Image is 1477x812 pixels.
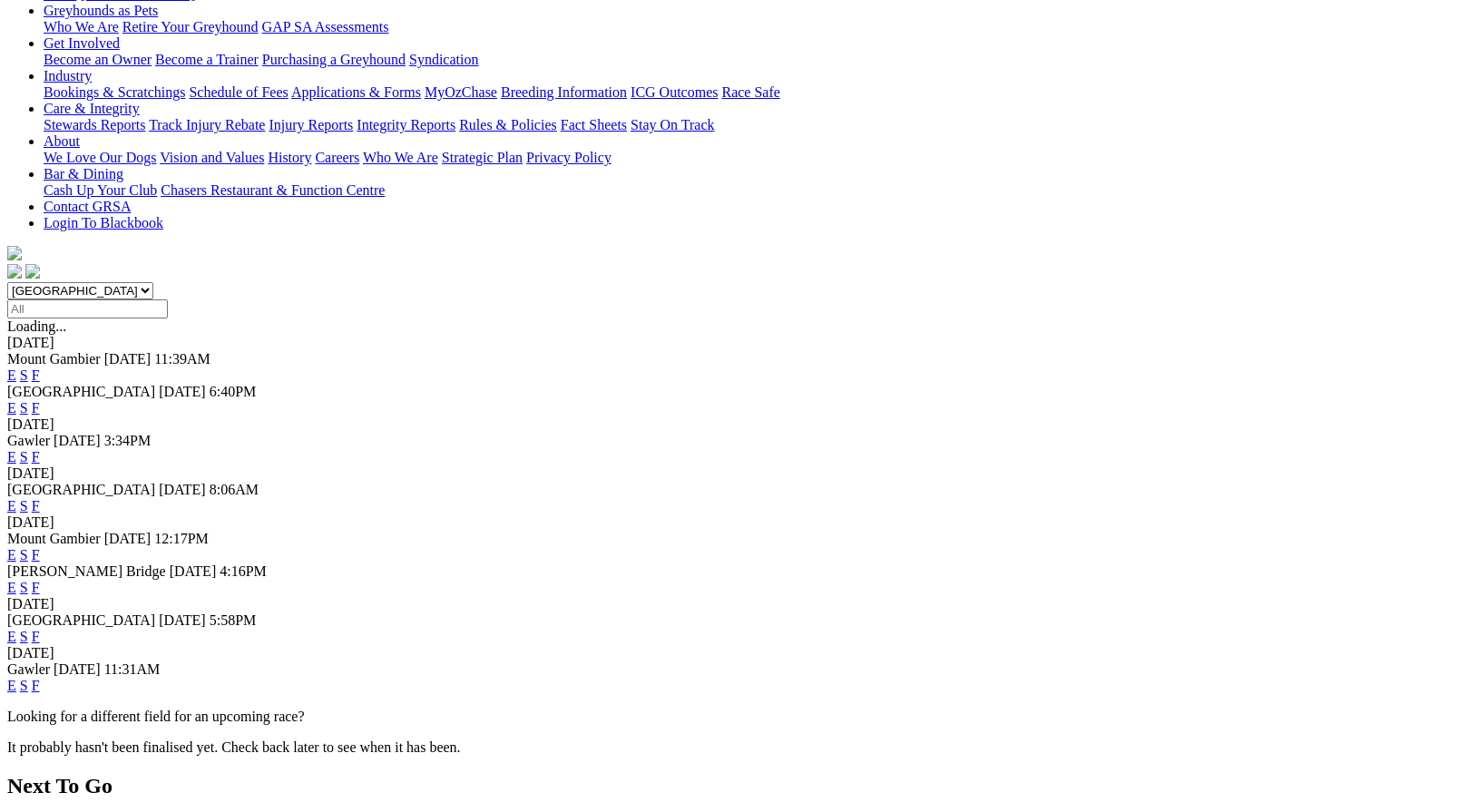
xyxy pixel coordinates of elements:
[7,563,166,579] span: [PERSON_NAME] Bridge
[7,482,155,497] span: [GEOGRAPHIC_DATA]
[32,367,40,383] a: F
[409,52,478,67] a: Syndication
[154,351,210,367] span: 11:39AM
[269,117,353,132] a: Injury Reports
[25,264,40,279] img: twitter.svg
[104,351,152,367] span: [DATE]
[7,709,1470,725] p: Looking for a different field for an upcoming race?
[501,84,627,100] a: Breeding Information
[44,35,120,51] a: Get Involved
[7,514,1470,531] div: [DATE]
[442,150,523,165] a: Strategic Plan
[357,117,455,132] a: Integrity Reports
[7,384,155,399] span: [GEOGRAPHIC_DATA]
[210,482,259,497] span: 8:06AM
[7,367,16,383] a: E
[44,150,156,165] a: We Love Our Dogs
[44,182,1470,199] div: Bar & Dining
[160,150,264,165] a: Vision and Values
[7,678,16,693] a: E
[7,264,22,279] img: facebook.svg
[32,547,40,563] a: F
[20,547,28,563] a: S
[7,774,1470,798] h2: Next To Go
[20,400,28,416] a: S
[44,84,1470,101] div: Industry
[44,19,119,34] a: Who We Are
[20,367,28,383] a: S
[159,482,206,497] span: [DATE]
[44,182,157,198] a: Cash Up Your Club
[44,133,80,149] a: About
[7,596,1470,612] div: [DATE]
[154,531,209,546] span: 12:17PM
[149,117,265,132] a: Track Injury Rebate
[20,629,28,644] a: S
[7,661,50,677] span: Gawler
[189,84,288,100] a: Schedule of Fees
[161,182,385,198] a: Chasers Restaurant & Function Centre
[44,3,158,18] a: Greyhounds as Pets
[44,68,92,83] a: Industry
[7,547,16,563] a: E
[20,498,28,514] a: S
[291,84,421,100] a: Applications & Forms
[32,449,40,465] a: F
[220,563,267,579] span: 4:16PM
[262,52,406,67] a: Purchasing a Greyhound
[170,563,217,579] span: [DATE]
[44,199,131,214] a: Contact GRSA
[7,433,50,448] span: Gawler
[32,580,40,595] a: F
[159,384,206,399] span: [DATE]
[54,433,101,448] span: [DATE]
[7,351,101,367] span: Mount Gambier
[721,84,779,100] a: Race Safe
[7,580,16,595] a: E
[7,400,16,416] a: E
[7,531,101,546] span: Mount Gambier
[7,299,168,318] input: Select date
[32,498,40,514] a: F
[44,52,152,67] a: Become an Owner
[44,84,185,100] a: Bookings & Scratchings
[20,449,28,465] a: S
[44,150,1470,166] div: About
[44,19,1470,35] div: Greyhounds as Pets
[210,384,257,399] span: 6:40PM
[44,52,1470,68] div: Get Involved
[20,678,28,693] a: S
[315,150,359,165] a: Careers
[210,612,257,628] span: 5:58PM
[20,580,28,595] a: S
[262,19,389,34] a: GAP SA Assessments
[7,416,1470,433] div: [DATE]
[104,661,161,677] span: 11:31AM
[7,246,22,260] img: logo-grsa-white.png
[363,150,438,165] a: Who We Are
[631,84,718,100] a: ICG Outcomes
[7,612,155,628] span: [GEOGRAPHIC_DATA]
[32,400,40,416] a: F
[7,498,16,514] a: E
[44,166,123,181] a: Bar & Dining
[459,117,557,132] a: Rules & Policies
[104,433,152,448] span: 3:34PM
[7,335,1470,351] div: [DATE]
[7,449,16,465] a: E
[54,661,101,677] span: [DATE]
[44,117,145,132] a: Stewards Reports
[425,84,497,100] a: MyOzChase
[268,150,311,165] a: History
[631,117,714,132] a: Stay On Track
[32,678,40,693] a: F
[32,629,40,644] a: F
[7,629,16,644] a: E
[44,101,140,116] a: Care & Integrity
[7,739,461,755] partial: It probably hasn't been finalised yet. Check back later to see when it has been.
[159,612,206,628] span: [DATE]
[155,52,259,67] a: Become a Trainer
[44,215,163,230] a: Login To Blackbook
[526,150,611,165] a: Privacy Policy
[7,645,1470,661] div: [DATE]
